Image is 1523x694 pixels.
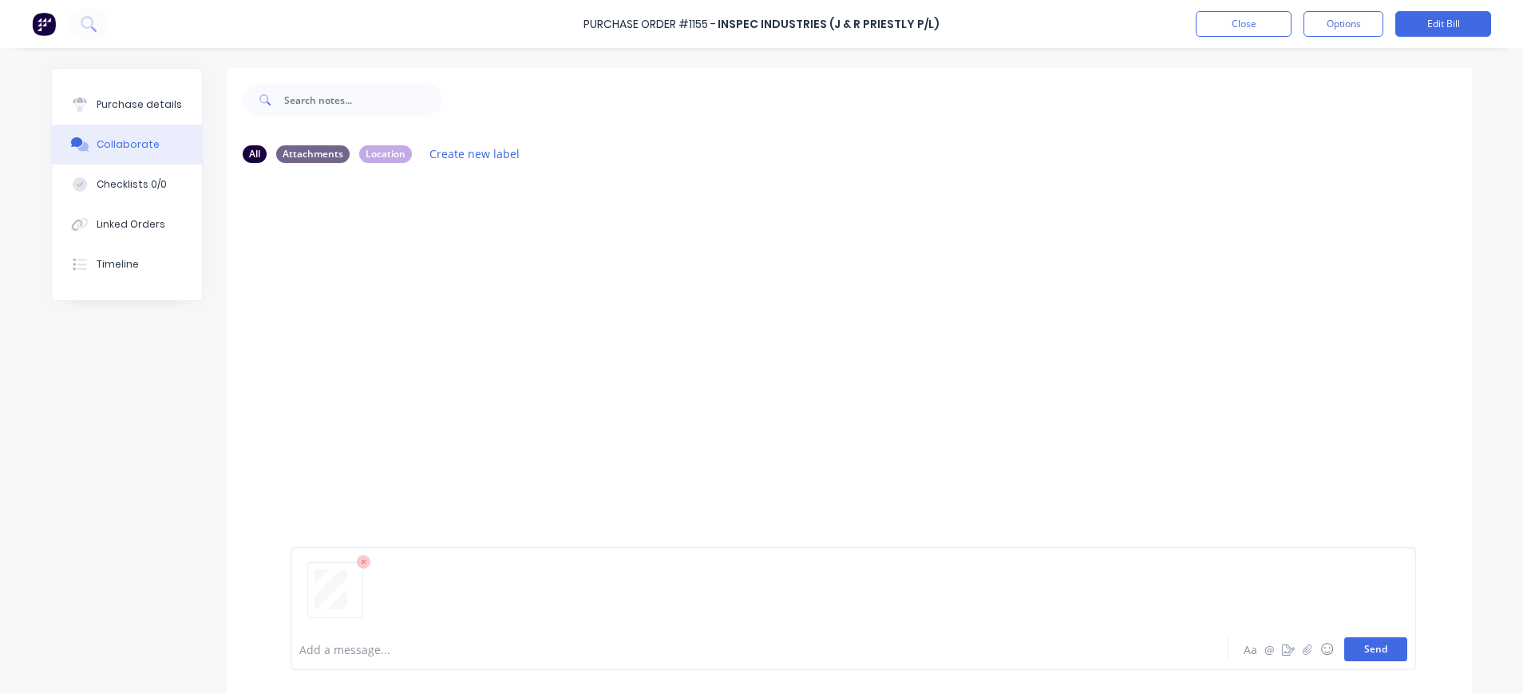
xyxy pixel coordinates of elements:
[52,204,202,244] button: Linked Orders
[1260,640,1279,659] button: @
[97,177,167,192] div: Checklists 0/0
[52,85,202,125] button: Purchase details
[97,217,165,232] div: Linked Orders
[1240,640,1260,659] button: Aa
[284,84,442,116] input: Search notes...
[97,137,160,152] div: Collaborate
[421,143,528,165] button: Create new label
[52,165,202,204] button: Checklists 0/0
[276,145,350,163] div: Attachments
[97,257,139,272] div: Timeline
[52,244,202,284] button: Timeline
[1317,640,1336,659] button: ☺
[32,12,56,36] img: Factory
[97,97,182,112] div: Purchase details
[583,16,716,33] div: Purchase Order #1155 -
[1303,11,1383,37] button: Options
[359,145,412,163] div: Location
[1344,637,1407,661] button: Send
[1395,11,1491,37] button: Edit Bill
[718,16,940,33] div: Inspec Industries (J & R Priestly P/L)
[243,145,267,163] div: All
[52,125,202,165] button: Collaborate
[1196,11,1292,37] button: Close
